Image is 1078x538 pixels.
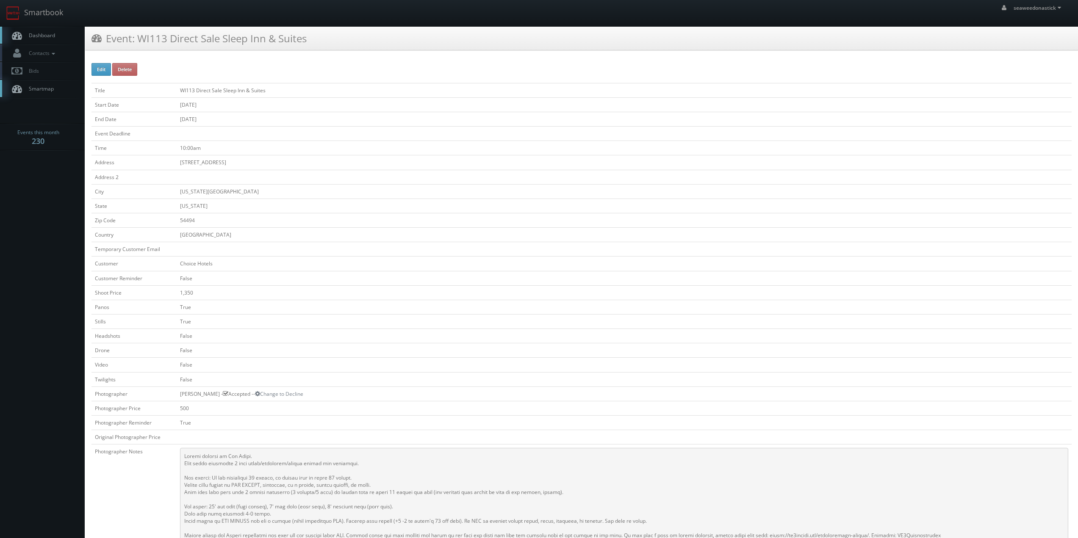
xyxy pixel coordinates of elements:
[177,83,1072,97] td: WI113 Direct Sale Sleep Inn & Suites
[112,63,137,76] button: Delete
[91,372,177,386] td: Twilights
[91,314,177,328] td: Stills
[91,401,177,415] td: Photographer Price
[91,141,177,155] td: Time
[177,372,1072,386] td: False
[91,112,177,126] td: End Date
[25,85,54,92] span: Smartmap
[25,50,57,57] span: Contacts
[177,401,1072,415] td: 500
[91,213,177,227] td: Zip Code
[91,285,177,300] td: Shoot Price
[177,285,1072,300] td: 1,350
[177,257,1072,271] td: Choice Hotels
[91,329,177,343] td: Headshots
[177,199,1072,213] td: [US_STATE]
[91,63,111,76] button: Edit
[177,386,1072,401] td: [PERSON_NAME] - Accepted --
[91,97,177,112] td: Start Date
[91,184,177,199] td: City
[91,415,177,430] td: Photographer Reminder
[91,430,177,444] td: Original Photographer Price
[32,136,44,146] strong: 230
[91,300,177,314] td: Panos
[177,415,1072,430] td: True
[177,112,1072,126] td: [DATE]
[91,31,307,46] h3: Event: WI113 Direct Sale Sleep Inn & Suites
[91,228,177,242] td: Country
[177,97,1072,112] td: [DATE]
[91,358,177,372] td: Video
[177,358,1072,372] td: False
[255,390,303,397] a: Change to Decline
[91,170,177,184] td: Address 2
[177,228,1072,242] td: [GEOGRAPHIC_DATA]
[6,6,20,20] img: smartbook-logo.png
[177,213,1072,227] td: 54494
[91,242,177,257] td: Temporary Customer Email
[91,386,177,401] td: Photographer
[91,199,177,213] td: State
[177,184,1072,199] td: [US_STATE][GEOGRAPHIC_DATA]
[91,83,177,97] td: Title
[1014,4,1064,11] span: seaweedonastick
[177,343,1072,358] td: False
[91,155,177,170] td: Address
[177,329,1072,343] td: False
[17,128,59,137] span: Events this month
[177,300,1072,314] td: True
[25,67,39,74] span: Bids
[91,343,177,358] td: Drone
[177,271,1072,285] td: False
[177,155,1072,170] td: [STREET_ADDRESS]
[177,141,1072,155] td: 10:00am
[91,127,177,141] td: Event Deadline
[91,257,177,271] td: Customer
[177,314,1072,328] td: True
[25,32,55,39] span: Dashboard
[91,271,177,285] td: Customer Reminder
